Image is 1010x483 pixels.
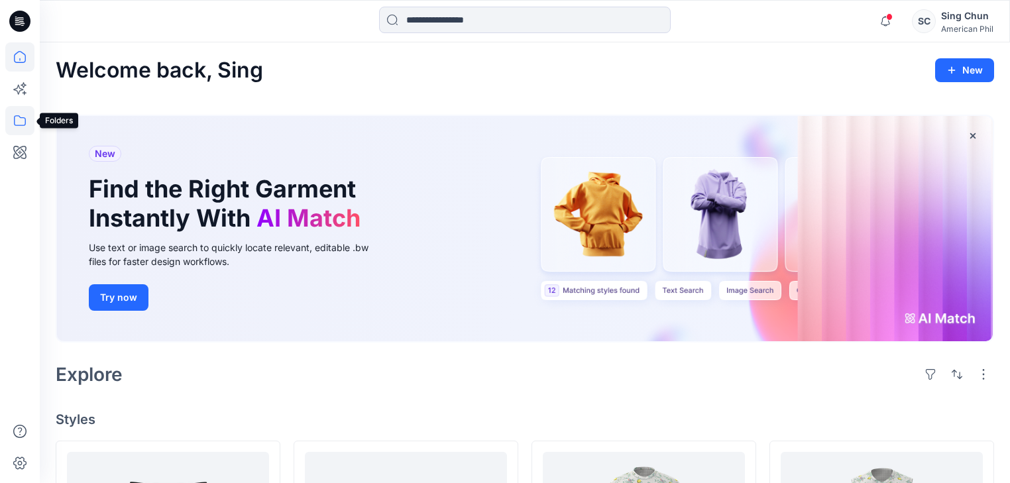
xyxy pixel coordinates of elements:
h2: Explore [56,364,123,385]
button: New [935,58,994,82]
h1: Find the Right Garment Instantly With [89,175,367,232]
div: Sing Chun [941,8,993,24]
div: SC [912,9,936,33]
div: American Phil [941,24,993,34]
h2: Welcome back, Sing [56,58,263,83]
div: Use text or image search to quickly locate relevant, editable .bw files for faster design workflows. [89,241,387,268]
button: Try now [89,284,148,311]
span: AI Match [256,203,361,233]
span: New [95,146,115,162]
h4: Styles [56,411,994,427]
